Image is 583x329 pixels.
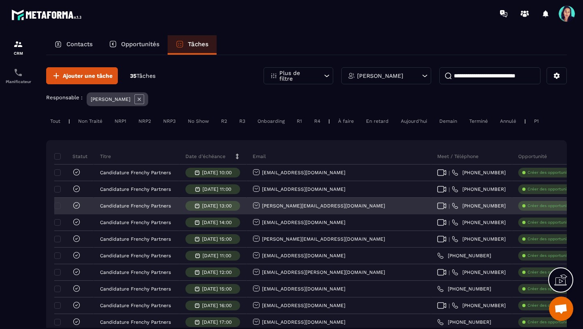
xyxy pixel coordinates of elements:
[91,96,130,102] p: [PERSON_NAME]
[100,319,171,325] p: Candidature Frenchy Partners
[46,67,118,84] button: Ajouter une tâche
[184,116,213,126] div: No Show
[202,319,232,325] p: [DATE] 17:00
[100,220,171,225] p: Candidature Frenchy Partners
[130,72,155,80] p: 35
[334,116,358,126] div: À faire
[530,116,543,126] div: P1
[66,41,93,48] p: Contacts
[528,253,573,258] p: Créer des opportunités
[279,70,315,81] p: Plus de filtre
[253,153,266,160] p: Email
[528,220,573,225] p: Créer des opportunités
[217,116,231,126] div: R2
[528,236,573,242] p: Créer des opportunités
[449,303,450,309] span: |
[202,253,231,258] p: [DATE] 11:00
[100,170,171,175] p: Candidature Frenchy Partners
[68,118,70,124] p: |
[310,116,324,126] div: R4
[435,116,461,126] div: Demain
[357,73,403,79] p: [PERSON_NAME]
[528,303,573,308] p: Créer des opportunités
[465,116,492,126] div: Terminé
[188,41,209,48] p: Tâches
[449,186,450,192] span: |
[437,319,491,325] a: [PHONE_NUMBER]
[549,297,573,321] div: Ouvrir le chat
[362,116,393,126] div: En retard
[185,153,226,160] p: Date d’échéance
[437,286,491,292] a: [PHONE_NUMBER]
[449,170,450,176] span: |
[496,116,520,126] div: Annulé
[56,153,87,160] p: Statut
[100,153,111,160] p: Titre
[100,203,171,209] p: Candidature Frenchy Partners
[235,116,249,126] div: R3
[449,236,450,242] span: |
[518,153,547,160] p: Opportunité
[524,118,526,124] p: |
[46,116,64,126] div: Tout
[101,35,168,55] a: Opportunités
[100,286,171,292] p: Candidature Frenchy Partners
[202,186,231,192] p: [DATE] 11:00
[100,186,171,192] p: Candidature Frenchy Partners
[293,116,306,126] div: R1
[74,116,106,126] div: Non Traité
[11,7,84,22] img: logo
[449,220,450,226] span: |
[452,169,506,176] a: [PHONE_NUMBER]
[2,79,34,84] p: Planificateur
[452,236,506,242] a: [PHONE_NUMBER]
[13,68,23,77] img: scheduler
[100,269,171,275] p: Candidature Frenchy Partners
[2,51,34,56] p: CRM
[111,116,130,126] div: NRP1
[202,269,232,275] p: [DATE] 12:00
[437,252,491,259] a: [PHONE_NUMBER]
[159,116,180,126] div: NRP3
[202,220,232,225] p: [DATE] 14:00
[63,72,113,80] span: Ajouter une tâche
[449,203,450,209] span: |
[528,203,573,209] p: Créer des opportunités
[202,203,232,209] p: [DATE] 13:00
[528,269,573,275] p: Créer des opportunités
[452,269,506,276] a: [PHONE_NUMBER]
[328,118,330,124] p: |
[528,319,573,325] p: Créer des opportunités
[528,170,573,175] p: Créer des opportunités
[528,286,573,292] p: Créer des opportunités
[449,269,450,276] span: |
[437,153,479,160] p: Meet / Téléphone
[397,116,431,126] div: Aujourd'hui
[202,236,232,242] p: [DATE] 15:00
[202,286,232,292] p: [DATE] 15:00
[2,33,34,62] a: formationformationCRM
[2,62,34,90] a: schedulerschedulerPlanificateur
[100,236,171,242] p: Candidature Frenchy Partners
[100,253,171,258] p: Candidature Frenchy Partners
[452,186,506,192] a: [PHONE_NUMBER]
[46,35,101,55] a: Contacts
[134,116,155,126] div: NRP2
[452,302,506,309] a: [PHONE_NUMBER]
[121,41,160,48] p: Opportunités
[253,116,289,126] div: Onboarding
[46,94,83,100] p: Responsable :
[100,303,171,308] p: Candidature Frenchy Partners
[168,35,217,55] a: Tâches
[136,73,155,79] span: Tâches
[202,303,232,308] p: [DATE] 16:00
[202,170,232,175] p: [DATE] 10:00
[452,203,506,209] a: [PHONE_NUMBER]
[13,39,23,49] img: formation
[528,186,573,192] p: Créer des opportunités
[452,219,506,226] a: [PHONE_NUMBER]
